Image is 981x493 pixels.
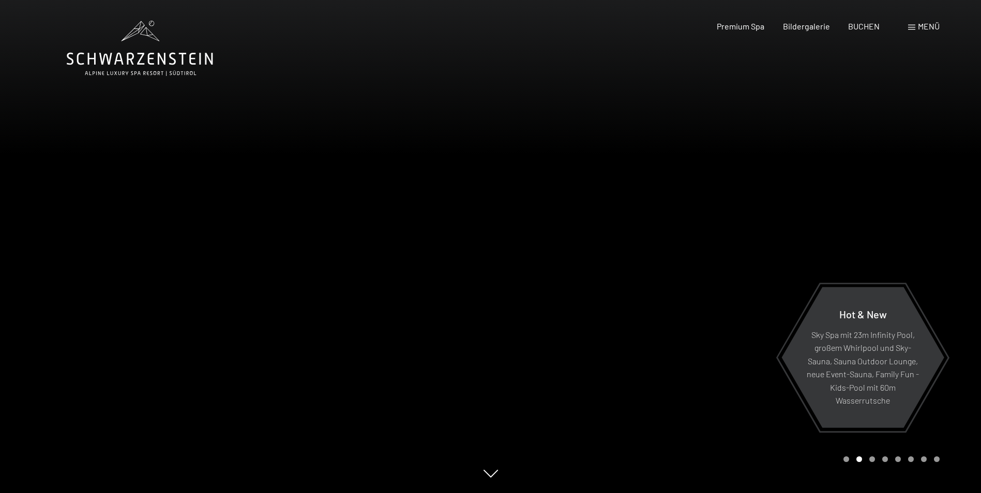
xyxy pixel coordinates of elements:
a: Hot & New Sky Spa mit 23m Infinity Pool, großem Whirlpool und Sky-Sauna, Sauna Outdoor Lounge, ne... [781,286,945,428]
a: Bildergalerie [783,21,830,31]
div: Carousel Pagination [840,456,940,462]
a: Premium Spa [717,21,764,31]
div: Carousel Page 1 [843,456,849,462]
div: Carousel Page 2 (Current Slide) [856,456,862,462]
a: BUCHEN [848,21,880,31]
div: Carousel Page 4 [882,456,888,462]
span: Menü [918,21,940,31]
div: Carousel Page 3 [869,456,875,462]
div: Carousel Page 8 [934,456,940,462]
div: Carousel Page 6 [908,456,914,462]
div: Carousel Page 7 [921,456,927,462]
p: Sky Spa mit 23m Infinity Pool, großem Whirlpool und Sky-Sauna, Sauna Outdoor Lounge, neue Event-S... [807,328,919,407]
div: Carousel Page 5 [895,456,901,462]
span: Hot & New [839,307,887,320]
